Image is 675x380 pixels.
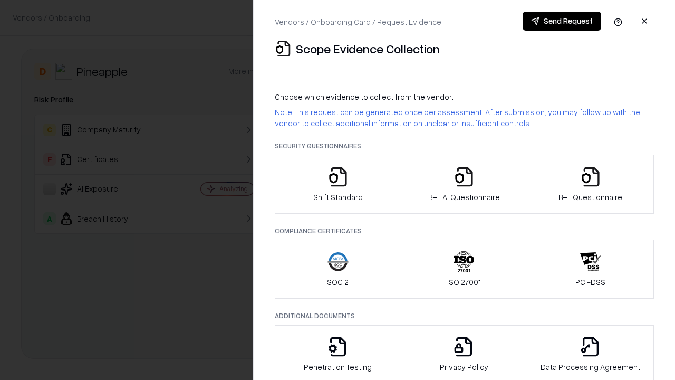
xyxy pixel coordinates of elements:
button: PCI-DSS [527,240,654,299]
p: Penetration Testing [304,362,372,373]
button: Send Request [523,12,601,31]
button: ISO 27001 [401,240,528,299]
p: Vendors / Onboarding Card / Request Evidence [275,16,441,27]
button: Shift Standard [275,155,401,214]
p: Note: This request can be generated once per assessment. After submission, you may follow up with... [275,107,654,129]
p: SOC 2 [327,277,349,288]
button: SOC 2 [275,240,401,299]
p: Scope Evidence Collection [296,40,440,57]
button: B+L AI Questionnaire [401,155,528,214]
p: PCI-DSS [575,277,605,288]
p: B+L Questionnaire [558,192,622,203]
p: Choose which evidence to collect from the vendor: [275,91,654,102]
p: Data Processing Agreement [541,362,640,373]
p: Shift Standard [313,192,363,203]
p: B+L AI Questionnaire [428,192,500,203]
p: Additional Documents [275,311,654,320]
p: Security Questionnaires [275,141,654,150]
p: ISO 27001 [447,277,481,288]
p: Compliance Certificates [275,226,654,235]
p: Privacy Policy [440,362,488,373]
button: B+L Questionnaire [527,155,654,214]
